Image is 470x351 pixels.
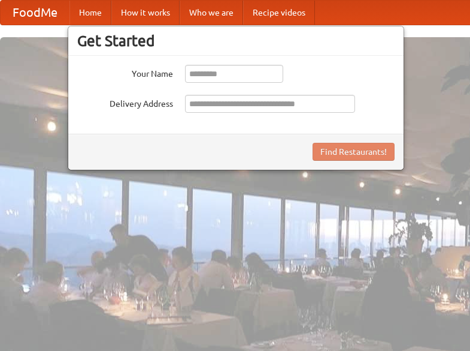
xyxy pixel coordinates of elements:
[77,65,173,80] label: Your Name
[313,143,395,161] button: Find Restaurants!
[69,1,111,25] a: Home
[1,1,69,25] a: FoodMe
[111,1,180,25] a: How it works
[243,1,315,25] a: Recipe videos
[180,1,243,25] a: Who we are
[77,95,173,110] label: Delivery Address
[77,32,395,50] h3: Get Started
